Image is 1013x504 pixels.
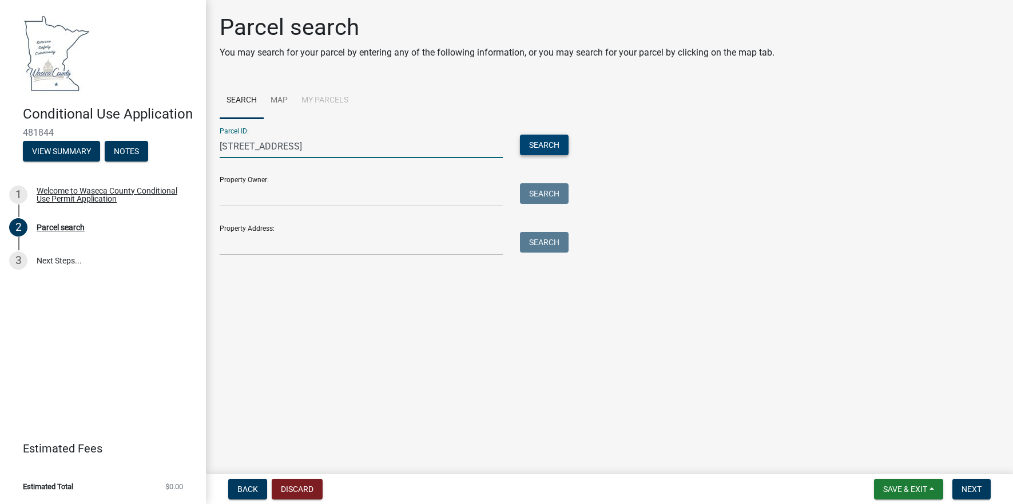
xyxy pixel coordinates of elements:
[520,183,569,204] button: Search
[105,141,148,162] button: Notes
[23,127,183,138] span: 481844
[228,479,267,499] button: Back
[962,485,982,494] span: Next
[9,437,188,460] a: Estimated Fees
[23,106,197,123] h4: Conditional Use Application
[9,186,27,204] div: 1
[37,187,188,203] div: Welcome to Waseca County Conditional Use Permit Application
[37,223,85,231] div: Parcel search
[220,14,774,41] h1: Parcel search
[883,485,927,494] span: Save & Exit
[874,479,943,499] button: Save & Exit
[165,483,183,490] span: $0.00
[220,46,774,60] p: You may search for your parcel by entering any of the following information, or you may search fo...
[520,135,569,155] button: Search
[220,82,264,119] a: Search
[237,485,258,494] span: Back
[23,147,100,156] wm-modal-confirm: Summary
[23,12,90,94] img: Waseca County, Minnesota
[520,232,569,253] button: Search
[23,141,100,162] button: View Summary
[9,218,27,237] div: 2
[272,479,323,499] button: Discard
[264,82,295,119] a: Map
[9,251,27,270] div: 3
[105,147,148,156] wm-modal-confirm: Notes
[952,479,991,499] button: Next
[23,483,73,490] span: Estimated Total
